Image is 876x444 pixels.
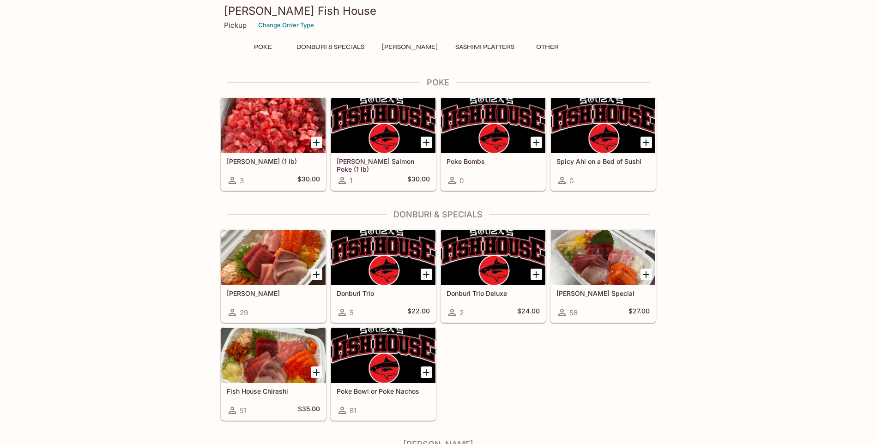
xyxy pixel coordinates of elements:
[551,230,655,285] div: Souza Special
[640,137,652,148] button: Add Spicy Ahi on a Bed of Sushi
[550,229,656,323] a: [PERSON_NAME] Special58$27.00
[640,269,652,280] button: Add Souza Special
[441,229,546,323] a: Donburi Trio Deluxe2$24.00
[421,269,432,280] button: Add Donburi Trio
[350,176,352,185] span: 1
[227,157,320,165] h5: [PERSON_NAME] (1 lb)
[459,176,464,185] span: 0
[556,157,650,165] h5: Spicy Ahi on a Bed of Sushi
[421,366,432,378] button: Add Poke Bowl or Poke Nachos
[331,230,435,285] div: Donburi Trio
[337,157,430,173] h5: [PERSON_NAME] Salmon Poke (1 lb)
[221,328,326,383] div: Fish House Chirashi
[531,137,542,148] button: Add Poke Bombs
[337,387,430,395] h5: Poke Bowl or Poke Nachos
[254,18,318,32] button: Change Order Type
[221,230,326,285] div: Sashimi Donburis
[240,308,248,317] span: 29
[550,97,656,191] a: Spicy Ahi on a Bed of Sushi0
[377,41,443,54] button: [PERSON_NAME]
[531,269,542,280] button: Add Donburi Trio Deluxe
[447,157,540,165] h5: Poke Bombs
[331,327,436,420] a: Poke Bowl or Poke Nachos81
[441,97,546,191] a: Poke Bombs0
[551,98,655,153] div: Spicy Ahi on a Bed of Sushi
[220,210,656,220] h4: Donburi & Specials
[240,406,247,415] span: 51
[556,289,650,297] h5: [PERSON_NAME] Special
[628,307,650,318] h5: $27.00
[569,308,578,317] span: 58
[311,137,322,148] button: Add Ahi Poke (1 lb)
[459,308,464,317] span: 2
[407,307,430,318] h5: $22.00
[337,289,430,297] h5: Donburi Trio
[331,98,435,153] div: Ora King Salmon Poke (1 lb)
[569,176,574,185] span: 0
[242,41,284,54] button: Poke
[421,137,432,148] button: Add Ora King Salmon Poke (1 lb)
[350,308,354,317] span: 5
[227,387,320,395] h5: Fish House Chirashi
[331,328,435,383] div: Poke Bowl or Poke Nachos
[311,269,322,280] button: Add Sashimi Donburis
[407,175,430,186] h5: $30.00
[441,98,545,153] div: Poke Bombs
[224,4,652,18] h3: [PERSON_NAME] Fish House
[350,406,356,415] span: 81
[221,97,326,191] a: [PERSON_NAME] (1 lb)3$30.00
[220,78,656,88] h4: Poke
[450,41,520,54] button: Sashimi Platters
[291,41,369,54] button: Donburi & Specials
[224,21,247,30] p: Pickup
[240,176,244,185] span: 3
[221,98,326,153] div: Ahi Poke (1 lb)
[298,405,320,416] h5: $35.00
[227,289,320,297] h5: [PERSON_NAME]
[221,327,326,420] a: Fish House Chirashi51$35.00
[311,366,322,378] button: Add Fish House Chirashi
[447,289,540,297] h5: Donburi Trio Deluxe
[517,307,540,318] h5: $24.00
[297,175,320,186] h5: $30.00
[331,229,436,323] a: Donburi Trio5$22.00
[527,41,568,54] button: Other
[441,230,545,285] div: Donburi Trio Deluxe
[221,229,326,323] a: [PERSON_NAME]29
[331,97,436,191] a: [PERSON_NAME] Salmon Poke (1 lb)1$30.00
